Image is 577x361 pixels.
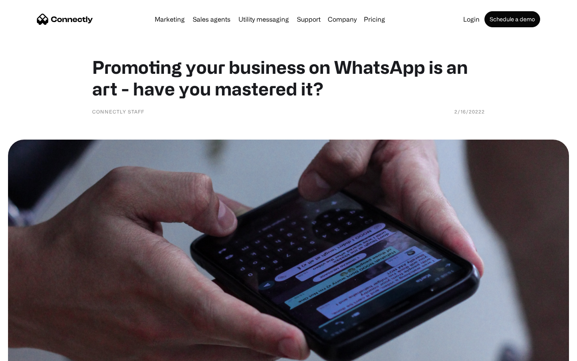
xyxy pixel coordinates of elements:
a: Login [460,16,483,22]
div: Connectly Staff [92,107,144,116]
a: Utility messaging [235,16,292,22]
aside: Language selected: English [8,347,48,358]
h1: Promoting your business on WhatsApp is an art - have you mastered it? [92,56,485,99]
ul: Language list [16,347,48,358]
a: Marketing [151,16,188,22]
a: Sales agents [190,16,234,22]
div: 2/16/20222 [454,107,485,116]
div: Company [328,14,357,25]
a: Support [294,16,324,22]
a: Pricing [361,16,388,22]
a: Schedule a demo [484,11,540,27]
